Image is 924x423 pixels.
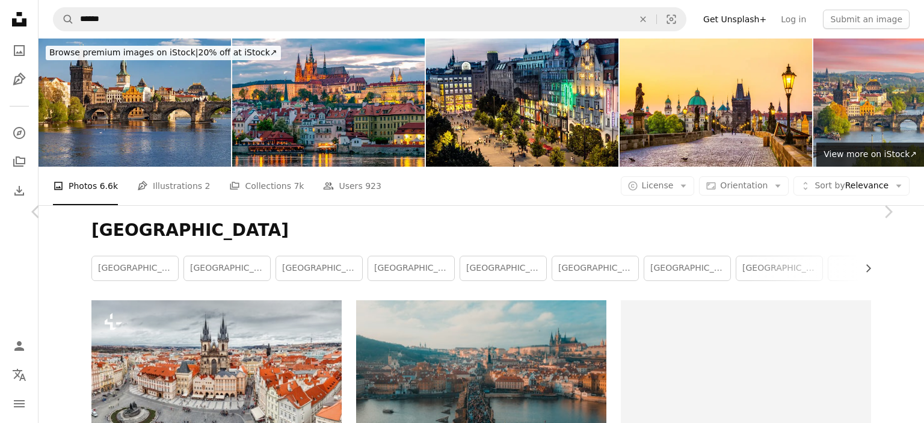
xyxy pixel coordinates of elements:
[7,334,31,358] a: Log in / Sign up
[91,220,871,241] h1: [GEOGRAPHIC_DATA]
[824,149,917,159] span: View more on iStock ↗
[774,10,813,29] a: Log in
[657,8,686,31] button: Visual search
[7,150,31,174] a: Collections
[460,256,546,280] a: [GEOGRAPHIC_DATA]
[7,67,31,91] a: Illustrations
[54,8,74,31] button: Search Unsplash
[815,181,845,190] span: Sort by
[816,143,924,167] a: View more on iStock↗
[365,179,381,193] span: 923
[620,39,812,167] img: charles bridge (Karluv most) in Prague at golden hour. Czech Republic
[368,256,454,280] a: [GEOGRAPHIC_DATA]
[552,256,638,280] a: [GEOGRAPHIC_DATA]
[815,180,889,192] span: Relevance
[38,39,288,67] a: Browse premium images on iStock|20% off at iStock↗
[232,39,425,167] img: Prague Castle with St. Vitus Cathedral over Lesser town (Mala Strana) at sunset, Czech Republic
[92,256,178,280] a: [GEOGRAPHIC_DATA]
[356,378,606,389] a: people walking on bridge
[823,10,910,29] button: Submit an image
[229,167,304,205] a: Collections 7k
[53,7,686,31] form: Find visuals sitewide
[793,176,910,196] button: Sort byRelevance
[323,167,381,205] a: Users 923
[7,363,31,387] button: Language
[426,39,618,167] img: Downtown Prague
[630,8,656,31] button: Clear
[137,167,210,205] a: Illustrations 2
[644,256,730,280] a: [GEOGRAPHIC_DATA]
[49,48,198,57] span: Browse premium images on iStock |
[38,39,231,167] img: Prague old town and Charles Bridge, Czech Republic
[621,176,695,196] button: License
[205,179,211,193] span: 2
[276,256,362,280] a: [GEOGRAPHIC_DATA]
[184,256,270,280] a: [GEOGRAPHIC_DATA]
[828,256,914,280] a: city
[46,46,281,60] div: 20% off at iStock ↗
[696,10,774,29] a: Get Unsplash+
[852,154,924,270] a: Next
[294,179,304,193] span: 7k
[736,256,822,280] a: [GEOGRAPHIC_DATA]
[7,39,31,63] a: Photos
[720,181,768,190] span: Orientation
[7,392,31,416] button: Menu
[7,121,31,145] a: Explore
[699,176,789,196] button: Orientation
[91,392,342,403] a: Old Town Square with the Church of Our Lady of Tyn, aerial panorama with red roofs of houses in P...
[642,181,674,190] span: License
